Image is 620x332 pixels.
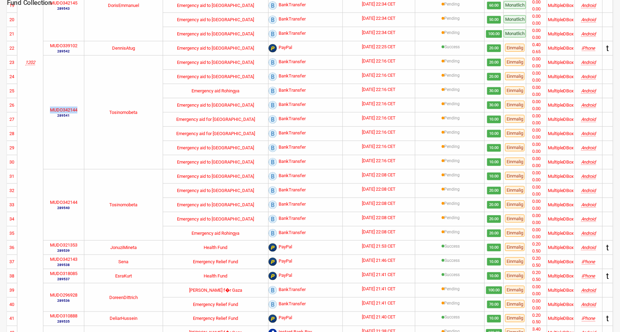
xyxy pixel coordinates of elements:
[526,127,547,134] li: 0.00
[548,159,574,166] div: MultipleDBox
[50,313,77,320] label: MUDO310888
[50,270,77,277] label: MUDO318085
[444,286,460,292] label: Pending
[487,215,501,223] span: 20.00
[505,44,525,52] span: Einmalig
[548,287,574,294] div: MultipleDBox
[362,100,396,107] label: [DATE] 22:16 CET
[7,112,17,126] td: 27
[7,69,17,84] td: 24
[548,187,574,194] div: MultipleDBox
[444,72,460,78] label: Pending
[581,202,596,207] i: Mozilla/5.0 (Linux; Android 15; Infinix X6725 Build/AP3A.240905.015.A2; wv) AppleWebKit/537.36 (K...
[279,101,306,109] span: BankTransfer
[582,259,595,264] i: Mozilla/5.0 (iPhone; CPU iPhone OS 18_6_2 like Mac OS X) AppleWebKit/605.1.15 (KHTML, like Gecko)...
[526,20,547,27] li: 0.00
[487,16,501,24] span: 50.00
[444,200,460,207] label: Pending
[526,56,547,63] li: 0.00
[163,269,269,283] td: Health Fund
[581,231,596,236] i: Mozilla/5.0 (Linux; Android 15; Infinix X6725 Build/AP3A.240905.015.A2; wv) AppleWebKit/537.36 (K...
[505,129,525,137] span: Einmalig
[279,186,306,195] span: BankTransfer
[526,305,547,312] li: 0.00
[487,87,501,95] span: 30.00
[487,244,501,251] span: 10.00
[581,60,596,65] i: Mozilla/5.0 (Linux; Android 15; Infinix X6725 Build/AP3A.240905.015.A2; wv) AppleWebKit/537.36 (K...
[163,226,269,240] td: Emergency aid Rohingya
[163,126,269,141] td: Emergency aid for [GEOGRAPHIC_DATA]
[50,256,77,263] label: MUDO342143
[526,312,547,319] li: 0.20
[362,314,396,321] label: [DATE] 21:40 CET
[526,319,547,326] li: 0.50
[84,255,163,269] td: Sena
[50,199,77,206] label: MUDO342144
[279,172,306,181] span: BankTransfer
[163,69,269,84] td: Emergency aid to [GEOGRAPHIC_DATA]
[487,101,501,109] span: 30.00
[362,271,396,278] label: [DATE] 21:41 CET
[526,241,547,248] li: 0.20
[7,141,17,155] td: 29
[581,31,596,36] i: Mozilla/5.0 (Linux; Android 15; Infinix X6725 Build/AP3A.240905.015.A2; ) AppleWebKit/537.36 (KHT...
[505,101,525,109] span: Einmalig
[50,262,77,267] small: 289538
[84,41,163,55] td: DennisAtug
[582,45,595,51] i: Mozilla/5.0 (iPhone; CPU iPhone OS 18_5 like Mac OS X) AppleWebKit/605.1.15 (KHTML, like Gecko) V...
[279,315,292,323] span: PayPal
[526,226,547,233] li: 0.00
[279,201,306,209] span: BankTransfer
[50,205,77,210] small: 289540
[279,16,306,24] span: BankTransfer
[548,31,574,38] div: MultipleDBox
[526,298,547,305] li: 0.00
[526,70,547,77] li: 0.00
[581,117,596,122] i: Mozilla/5.0 (Linux; Android 15; Infinix X6725 Build/AP3A.240905.015.A2; wv) AppleWebKit/537.36 (K...
[526,248,547,255] li: 0.50
[444,272,460,278] label: Success
[526,191,547,198] li: 0.00
[362,115,396,122] label: [DATE] 22:16 CET
[548,73,574,80] div: MultipleDBox
[444,158,460,164] label: Pending
[84,169,163,240] td: Tosinomobeta
[582,273,595,279] i: Mozilla/5.0 (iPhone; CPU iPhone OS 18_6_2 like Mac OS X) AppleWebKit/605.1.15 (KHTML, like Gecko)...
[486,30,502,38] span: 100.00
[606,271,609,281] span: t
[505,215,525,223] span: Einmalig
[444,314,460,321] label: Success
[444,15,460,22] label: Pending
[548,244,574,251] div: MultipleDBox
[50,42,77,49] label: MUDO339102
[362,229,396,235] label: [DATE] 22:08 CET
[505,300,525,308] span: Einmalig
[548,2,574,9] div: MultipleDBox
[548,102,574,109] div: MultipleDBox
[487,158,501,166] span: 10.00
[526,155,547,162] li: 0.00
[163,98,269,112] td: Emergency aid to [GEOGRAPHIC_DATA]
[505,257,525,265] span: Einmalig
[7,198,17,212] td: 33
[526,198,547,205] li: 0.00
[163,169,269,183] td: Emergency aid to [GEOGRAPHIC_DATA]
[581,74,596,79] i: Mozilla/5.0 (Linux; Android 15; Infinix X6725 Build/AP3A.240905.015.A2; wv) AppleWebKit/537.36 (K...
[505,229,525,237] span: Einmalig
[444,30,460,36] label: Pending
[279,158,306,166] span: BankTransfer
[505,143,525,151] span: Einmalig
[444,215,460,221] label: Pending
[163,27,269,41] td: Emergency aid to [GEOGRAPHIC_DATA]
[279,115,306,124] span: BankTransfer
[444,300,460,306] label: Pending
[526,134,547,141] li: 0.00
[362,143,396,150] label: [DATE] 22:16 CET
[279,44,292,52] span: PayPal
[548,116,574,123] div: MultipleDBox
[526,84,547,91] li: 0.00
[581,188,596,193] i: Mozilla/5.0 (Linux; Android 15; Infinix X6725 Build/AP3A.240905.015.A2; wv) AppleWebKit/537.36 (K...
[526,269,547,276] li: 0.20
[7,255,17,269] td: 37
[362,1,396,8] label: [DATE] 22:34 CET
